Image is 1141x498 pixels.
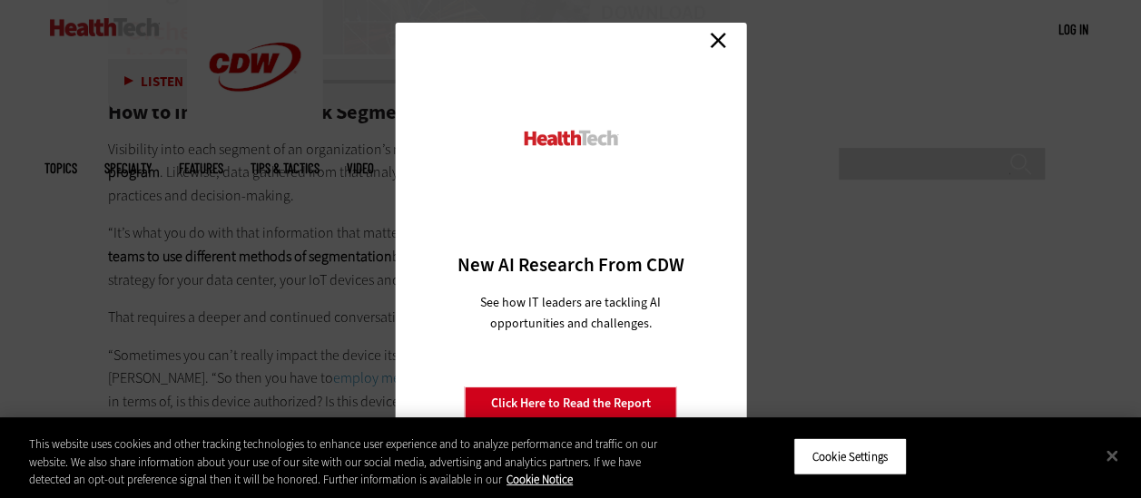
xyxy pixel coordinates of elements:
[29,435,684,489] div: This website uses cookies and other tracking technologies to enhance user experience and to analy...
[521,129,620,148] img: HealthTech_0.png
[465,386,677,421] a: Click Here to Read the Report
[1092,435,1132,475] button: Close
[704,27,732,54] a: Close
[507,472,573,487] a: More information about your privacy
[793,437,907,475] button: Cookie Settings
[427,252,714,278] h3: New AI Research From CDW
[458,292,683,334] p: See how IT leaders are tackling AI opportunities and challenges.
